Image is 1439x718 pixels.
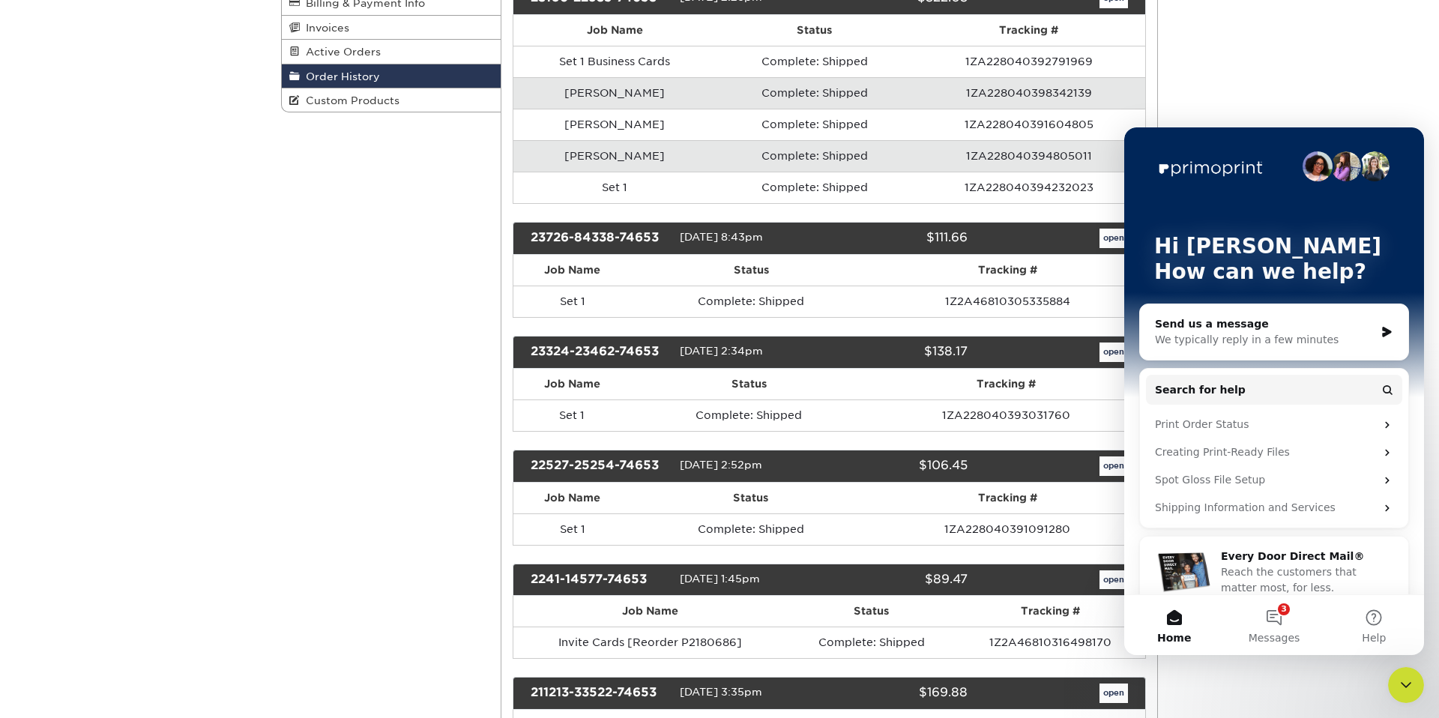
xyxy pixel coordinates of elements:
[1099,229,1128,248] a: open
[1099,343,1128,362] a: open
[788,596,956,627] th: Status
[913,140,1145,172] td: 1ZA228040394805011
[300,70,380,82] span: Order History
[300,22,349,34] span: Invoices
[1388,667,1424,703] iframe: Intercom live chat
[513,286,633,317] td: Set 1
[519,570,680,590] div: 2241-14577-74653
[513,369,631,399] th: Job Name
[519,684,680,703] div: 211213-33522-74653
[818,343,978,362] div: $138.17
[869,513,1145,545] td: 1ZA228040391091280
[513,627,788,658] td: Invite Cards [Reorder P2180686]
[956,596,1145,627] th: Tracking #
[717,109,913,140] td: Complete: Shipped
[680,687,762,699] span: [DATE] 3:35pm
[818,684,978,703] div: $169.88
[1099,684,1128,703] a: open
[513,172,717,203] td: Set 1
[867,399,1145,431] td: 1ZA228040393031760
[632,513,869,545] td: Complete: Shipped
[300,94,399,106] span: Custom Products
[282,88,501,112] a: Custom Products
[717,15,913,46] th: Status
[680,573,760,585] span: [DATE] 1:45pm
[513,399,631,431] td: Set 1
[717,140,913,172] td: Complete: Shipped
[1099,570,1128,590] a: open
[519,229,680,248] div: 23726-84338-74653
[717,172,913,203] td: Complete: Shipped
[869,483,1145,513] th: Tracking #
[513,483,633,513] th: Job Name
[631,399,867,431] td: Complete: Shipped
[956,627,1145,658] td: 1Z2A46810316498170
[632,483,869,513] th: Status
[870,286,1145,317] td: 1Z2A46810305335884
[282,64,501,88] a: Order History
[300,46,381,58] span: Active Orders
[282,40,501,64] a: Active Orders
[4,672,127,713] iframe: Google Customer Reviews
[1124,127,1424,655] iframe: To enrich screen reader interactions, please activate Accessibility in Grammarly extension settings
[513,255,633,286] th: Job Name
[913,109,1145,140] td: 1ZA228040391604805
[788,627,956,658] td: Complete: Shipped
[519,343,680,362] div: 23324-23462-74653
[818,570,978,590] div: $89.47
[632,286,870,317] td: Complete: Shipped
[818,229,978,248] div: $111.66
[631,369,867,399] th: Status
[717,77,913,109] td: Complete: Shipped
[513,46,717,77] td: Set 1 Business Cards
[913,15,1145,46] th: Tracking #
[680,345,763,357] span: [DATE] 2:34pm
[867,369,1145,399] th: Tracking #
[680,231,763,243] span: [DATE] 8:43pm
[818,456,978,476] div: $106.45
[513,109,717,140] td: [PERSON_NAME]
[913,172,1145,203] td: 1ZA228040394232023
[513,140,717,172] td: [PERSON_NAME]
[513,77,717,109] td: [PERSON_NAME]
[513,15,717,46] th: Job Name
[282,16,501,40] a: Invoices
[1099,456,1128,476] a: open
[680,459,762,471] span: [DATE] 2:52pm
[913,77,1145,109] td: 1ZA228040398342139
[913,46,1145,77] td: 1ZA228040392791969
[513,513,633,545] td: Set 1
[717,46,913,77] td: Complete: Shipped
[632,255,870,286] th: Status
[870,255,1145,286] th: Tracking #
[519,456,680,476] div: 22527-25254-74653
[513,596,788,627] th: Job Name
